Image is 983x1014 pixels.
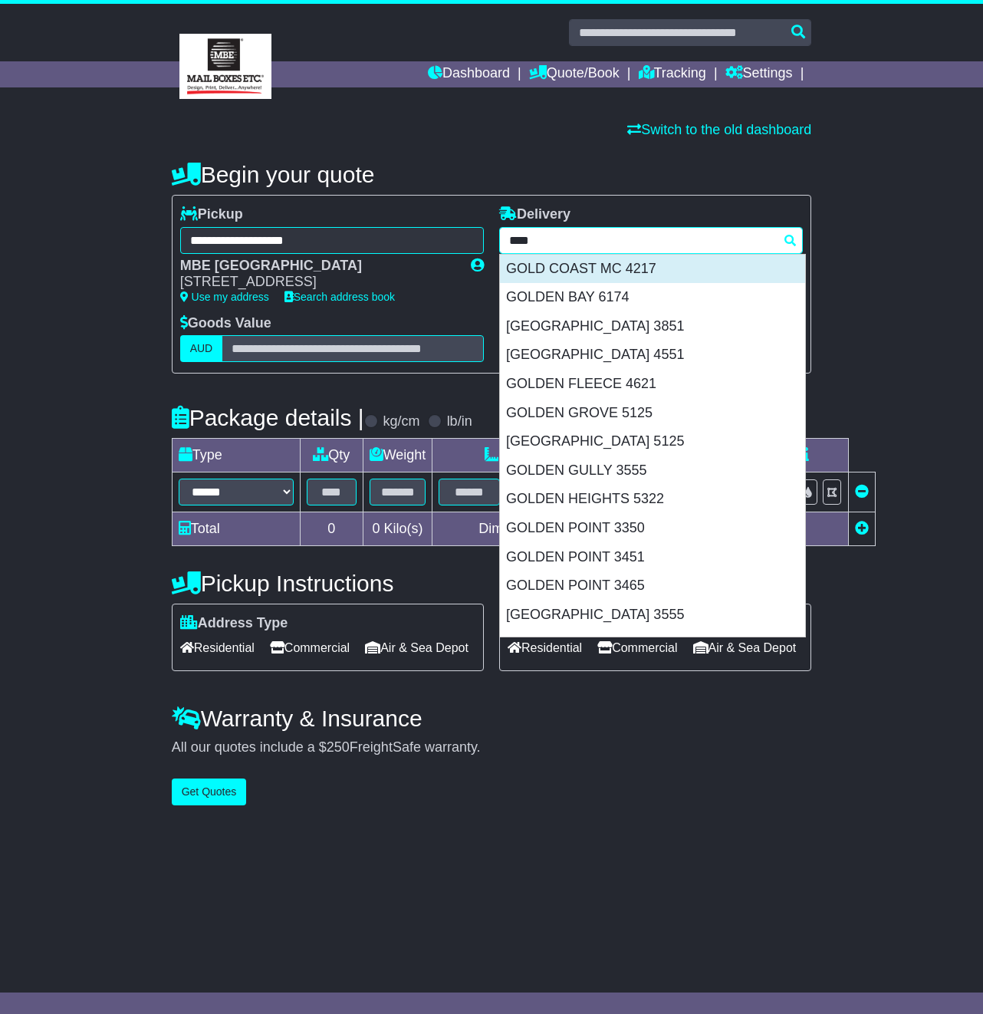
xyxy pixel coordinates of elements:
label: Goods Value [180,315,271,332]
span: Air & Sea Depot [365,636,468,660]
span: 0 [373,521,380,536]
div: All our quotes include a $ FreightSafe warranty. [172,739,812,756]
button: Get Quotes [172,779,247,805]
div: GOLDEN HEIGHTS 5322 [500,485,805,514]
span: Commercial [270,636,350,660]
label: lb/in [447,413,472,430]
label: Pickup [180,206,243,223]
div: [GEOGRAPHIC_DATA] 3555 [500,601,805,630]
div: [GEOGRAPHIC_DATA] 3851 [500,312,805,341]
div: [GEOGRAPHIC_DATA] 5125 [500,427,805,456]
label: Address Type [180,615,288,632]
div: [GEOGRAPHIC_DATA] 4551 [500,341,805,370]
h4: Package details | [172,405,364,430]
div: GOLD COAST MC 4217 [500,255,805,284]
td: Kilo(s) [363,512,432,546]
div: [STREET_ADDRESS] [180,274,455,291]
a: Use my address [180,291,269,303]
div: GOLDEN POINT 3465 [500,571,805,601]
div: GOLDEN POINT 3451 [500,543,805,572]
span: Residential [508,636,582,660]
div: GOLDEN GROVE 5125 [500,399,805,428]
span: Air & Sea Depot [693,636,797,660]
td: 0 [300,512,363,546]
td: Total [172,512,300,546]
a: Quote/Book [529,61,620,87]
td: Dimensions (L x W x H) [432,439,695,472]
span: Commercial [597,636,677,660]
a: Add new item [855,521,869,536]
a: Tracking [639,61,706,87]
div: MBE [GEOGRAPHIC_DATA] [180,258,455,275]
div: GOLDEN BAY 6174 [500,283,805,312]
a: Search address book [284,291,395,303]
td: Weight [363,439,432,472]
div: GOLDEN GULLY 3555 [500,456,805,486]
a: Dashboard [428,61,510,87]
typeahead: Please provide city [499,227,803,254]
td: Type [172,439,300,472]
label: kg/cm [383,413,420,430]
a: Remove this item [855,484,869,499]
span: Residential [180,636,255,660]
h4: Pickup Instructions [172,571,484,596]
span: 250 [327,739,350,755]
a: Settings [725,61,793,87]
td: Dimensions in Centimetre(s) [432,512,695,546]
div: GOLDEN POINT 3350 [500,514,805,543]
label: Delivery [499,206,570,223]
h4: Begin your quote [172,162,812,187]
div: GOLDEN FLEECE 4621 [500,370,805,399]
h4: Warranty & Insurance [172,706,812,731]
div: [GEOGRAPHIC_DATA] 7304 [500,629,805,658]
td: Qty [300,439,363,472]
a: Switch to the old dashboard [627,122,811,137]
label: AUD [180,335,223,362]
